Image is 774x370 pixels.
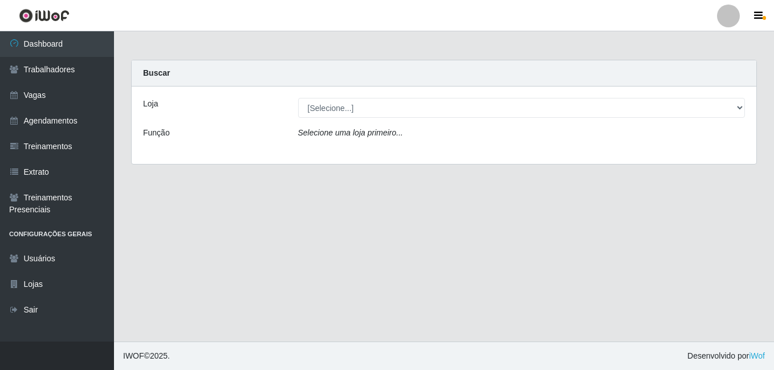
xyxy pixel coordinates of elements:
[749,351,765,360] a: iWof
[298,128,403,137] i: Selecione uma loja primeiro...
[143,127,170,139] label: Função
[143,68,170,77] strong: Buscar
[19,9,70,23] img: CoreUI Logo
[143,98,158,110] label: Loja
[123,350,170,362] span: © 2025 .
[687,350,765,362] span: Desenvolvido por
[123,351,144,360] span: IWOF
